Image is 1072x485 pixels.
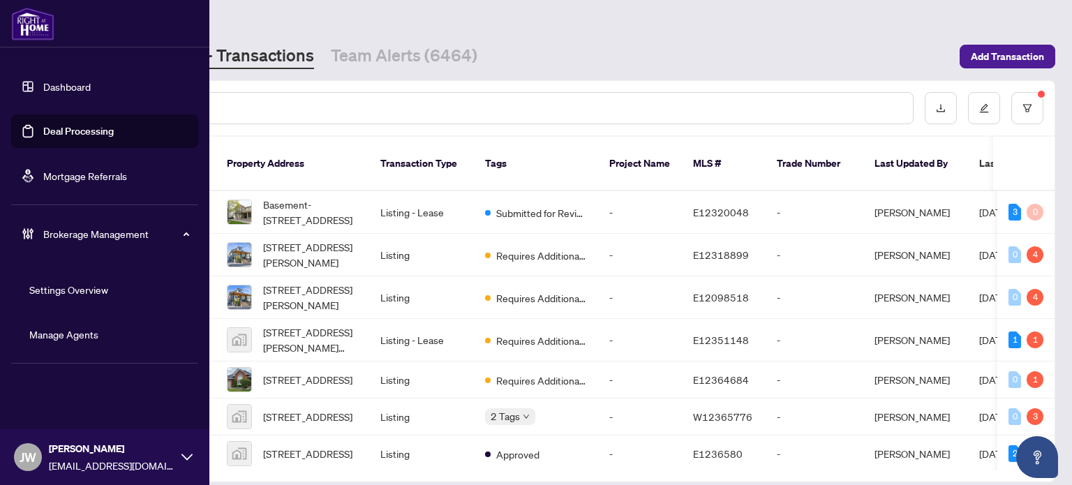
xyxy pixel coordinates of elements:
[979,103,989,113] span: edit
[1027,408,1043,425] div: 3
[693,447,743,460] span: E1236580
[1022,103,1032,113] span: filter
[496,447,539,462] span: Approved
[43,226,188,241] span: Brokerage Management
[496,333,587,348] span: Requires Additional Docs
[863,276,968,319] td: [PERSON_NAME]
[598,435,682,472] td: -
[925,92,957,124] button: download
[693,291,749,304] span: E12098518
[1008,371,1021,388] div: 0
[598,234,682,276] td: -
[491,408,520,424] span: 2 Tags
[263,409,352,424] span: [STREET_ADDRESS]
[766,191,863,234] td: -
[863,234,968,276] td: [PERSON_NAME]
[29,283,108,296] a: Settings Overview
[1008,289,1021,306] div: 0
[979,206,1010,218] span: [DATE]
[1027,204,1043,221] div: 0
[369,435,474,472] td: Listing
[979,334,1010,346] span: [DATE]
[766,398,863,435] td: -
[766,137,863,191] th: Trade Number
[496,205,587,221] span: Submitted for Review
[369,191,474,234] td: Listing - Lease
[369,361,474,398] td: Listing
[766,361,863,398] td: -
[979,248,1010,261] span: [DATE]
[598,137,682,191] th: Project Name
[496,248,587,263] span: Requires Additional Docs
[1027,331,1043,348] div: 1
[863,137,968,191] th: Last Updated By
[979,410,1010,423] span: [DATE]
[43,125,114,137] a: Deal Processing
[598,361,682,398] td: -
[369,398,474,435] td: Listing
[598,276,682,319] td: -
[331,44,477,69] a: Team Alerts (6464)
[693,410,752,423] span: W12365776
[693,206,749,218] span: E12320048
[598,191,682,234] td: -
[369,137,474,191] th: Transaction Type
[1011,92,1043,124] button: filter
[693,248,749,261] span: E12318899
[228,368,251,391] img: thumbnail-img
[682,137,766,191] th: MLS #
[598,319,682,361] td: -
[49,441,174,456] span: [PERSON_NAME]
[1008,331,1021,348] div: 1
[369,276,474,319] td: Listing
[1027,289,1043,306] div: 4
[766,234,863,276] td: -
[979,447,1010,460] span: [DATE]
[598,398,682,435] td: -
[216,137,369,191] th: Property Address
[1016,436,1058,478] button: Open asap
[496,290,587,306] span: Requires Additional Docs
[863,319,968,361] td: [PERSON_NAME]
[263,446,352,461] span: [STREET_ADDRESS]
[228,243,251,267] img: thumbnail-img
[228,328,251,352] img: thumbnail-img
[766,435,863,472] td: -
[968,92,1000,124] button: edit
[766,276,863,319] td: -
[1008,204,1021,221] div: 3
[263,282,358,313] span: [STREET_ADDRESS][PERSON_NAME]
[43,170,127,182] a: Mortgage Referrals
[228,405,251,428] img: thumbnail-img
[766,319,863,361] td: -
[1008,246,1021,263] div: 0
[263,239,358,270] span: [STREET_ADDRESS][PERSON_NAME]
[936,103,946,113] span: download
[496,373,587,388] span: Requires Additional Docs
[11,7,54,40] img: logo
[1008,408,1021,425] div: 0
[863,191,968,234] td: [PERSON_NAME]
[49,458,174,473] span: [EMAIL_ADDRESS][DOMAIN_NAME]
[1027,246,1043,263] div: 4
[1027,371,1043,388] div: 1
[228,442,251,465] img: thumbnail-img
[474,137,598,191] th: Tags
[369,234,474,276] td: Listing
[523,413,530,420] span: down
[263,197,358,227] span: Basement-[STREET_ADDRESS]
[693,373,749,386] span: E12364684
[29,328,98,341] a: Manage Agents
[20,447,36,467] span: JW
[863,361,968,398] td: [PERSON_NAME]
[263,372,352,387] span: [STREET_ADDRESS]
[979,291,1010,304] span: [DATE]
[1008,445,1021,462] div: 2
[43,80,91,93] a: Dashboard
[960,45,1055,68] button: Add Transaction
[693,334,749,346] span: E12351148
[228,200,251,224] img: thumbnail-img
[369,319,474,361] td: Listing - Lease
[263,324,358,355] span: [STREET_ADDRESS][PERSON_NAME][PERSON_NAME]
[979,156,1064,171] span: Last Modified Date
